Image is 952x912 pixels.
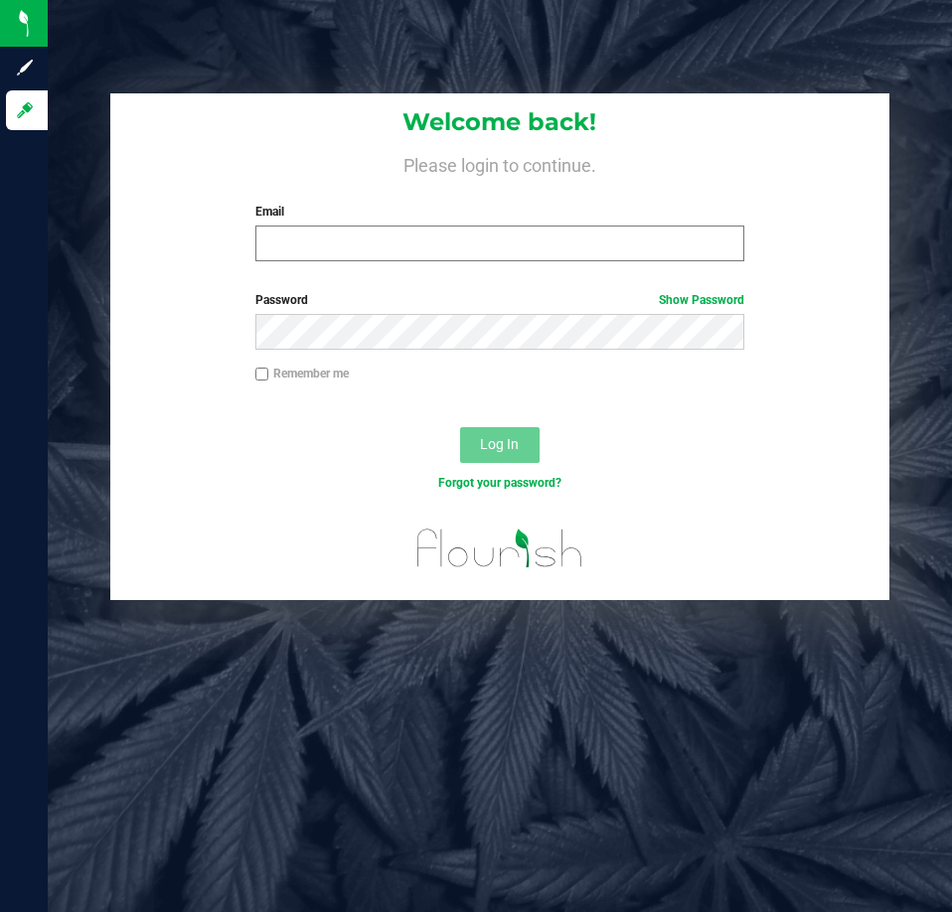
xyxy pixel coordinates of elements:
button: Log In [460,427,540,463]
h4: Please login to continue. [110,151,888,175]
inline-svg: Log in [15,100,35,120]
span: Log In [480,436,519,452]
span: Password [255,293,308,307]
label: Email [255,203,744,221]
h1: Welcome back! [110,109,888,135]
a: Show Password [659,293,744,307]
input: Remember me [255,368,269,381]
img: flourish_logo.svg [402,513,597,584]
a: Forgot your password? [438,476,561,490]
inline-svg: Sign up [15,58,35,77]
label: Remember me [255,365,349,382]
